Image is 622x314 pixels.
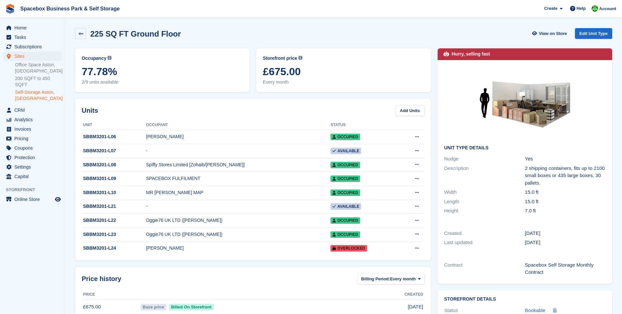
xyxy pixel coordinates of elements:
[146,161,330,168] div: Spiffy Stores Limited [Zohaib/[PERSON_NAME]]
[82,175,146,182] div: SBBM3201-L09
[82,189,146,196] div: SBBM3201-L10
[525,230,606,237] div: [DATE]
[330,162,360,168] span: Occupied
[444,189,525,196] div: Width
[390,276,416,282] span: Every month
[408,303,423,311] span: [DATE]
[263,55,297,62] span: Storefront price
[444,165,525,187] div: Description
[330,120,399,130] th: Status
[82,133,146,140] div: SBBM3201-L06
[146,189,330,196] div: MR [PERSON_NAME] MAP
[82,217,146,224] div: SBBM3201-L22
[82,79,243,86] span: 2/9 units available
[6,187,65,193] span: Storefront
[525,155,606,163] div: Yes
[82,245,146,252] div: SBBM3201-L24
[82,203,146,210] div: SBBM3201-L21
[476,67,574,140] img: 200-sqft-unit.jpg
[525,307,546,313] span: Bookable
[444,155,525,163] div: Nudge
[18,3,122,14] a: Spacebox Business Park & Self Storage
[54,195,62,203] a: Preview store
[3,195,62,204] a: menu
[330,245,367,252] span: Overlocked
[3,42,62,51] a: menu
[82,161,146,168] div: SBBM3201-L08
[330,203,361,210] span: Available
[15,62,62,74] a: Office Space Aston, [GEOGRAPHIC_DATA]
[452,51,490,58] div: Hurry, selling fast
[599,6,616,12] span: Account
[14,115,54,124] span: Analytics
[82,66,243,77] span: 77.78%
[3,143,62,153] a: menu
[361,276,390,282] span: Billing Period:
[525,207,606,215] div: 7.0 ft
[108,56,111,60] img: icon-info-grey-7440780725fd019a000dd9b08b2336e03edf1995a4989e88bcd33f0948082b44.svg
[531,28,570,39] a: View on Store
[3,106,62,115] a: menu
[14,42,54,51] span: Subscriptions
[15,75,62,88] a: 200 SQFT to 450 SQFT
[444,207,525,215] div: Height
[358,273,425,284] button: Billing Period: Every month
[82,120,146,130] th: Unit
[444,230,525,237] div: Created
[14,124,54,134] span: Invoices
[525,165,606,187] div: 2 shipping containers, fits up to 2100 small boxes or 435 large boxes, 30 pallets.
[90,29,181,38] h2: 225 SQ FT Ground Floor
[14,172,54,181] span: Capital
[330,231,360,238] span: Occupied
[146,144,330,158] td: -
[3,134,62,143] a: menu
[3,33,62,42] a: menu
[577,5,586,12] span: Help
[3,172,62,181] a: menu
[525,261,606,276] div: Spacebox Self Storage Monthly Contract
[82,106,98,115] h2: Units
[405,291,423,297] span: Created
[525,189,606,196] div: 15.0 ft
[15,89,62,102] a: Self-Storage Aston, [GEOGRAPHIC_DATA]
[592,5,598,12] img: Brijesh Kumar
[146,231,330,238] div: Oggie76 UK LTD ([PERSON_NAME])
[395,105,424,116] a: Add Units
[5,4,15,14] img: stora-icon-8386f47178a22dfd0bd8f6a31ec36ba5ce8667c1dd55bd0f319d3a0aa187defe.svg
[444,198,525,206] div: Length
[3,23,62,32] a: menu
[298,56,302,60] img: icon-info-grey-7440780725fd019a000dd9b08b2336e03edf1995a4989e88bcd33f0948082b44.svg
[330,190,360,196] span: Occupied
[146,133,330,140] div: [PERSON_NAME]
[575,28,612,39] a: Edit Unit Type
[444,145,606,151] h2: Unit Type details
[3,162,62,172] a: menu
[82,55,106,62] span: Occupancy
[3,153,62,162] a: menu
[82,147,146,154] div: SBBM3201-L07
[82,289,139,300] th: Price
[3,115,62,124] a: menu
[330,148,361,154] span: Available
[544,5,557,12] span: Create
[444,239,525,246] div: Last updated
[3,124,62,134] a: menu
[14,106,54,115] span: CRM
[330,217,360,224] span: Occupied
[14,162,54,172] span: Settings
[82,231,146,238] div: SBBM3201-L23
[146,175,330,182] div: SPACEBOX FULFILMENT
[539,30,567,37] span: View on Store
[444,261,525,276] div: Contract
[3,52,62,61] a: menu
[14,134,54,143] span: Pricing
[14,33,54,42] span: Tasks
[169,304,214,310] span: Billed On Storefront
[263,79,424,86] span: Every month
[146,120,330,130] th: Occupant
[146,217,330,224] div: Oggie76 UK LTD ([PERSON_NAME])
[525,198,606,206] div: 15.0 ft
[444,297,606,302] h2: Storefront Details
[330,175,360,182] span: Occupied
[146,245,330,252] div: [PERSON_NAME]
